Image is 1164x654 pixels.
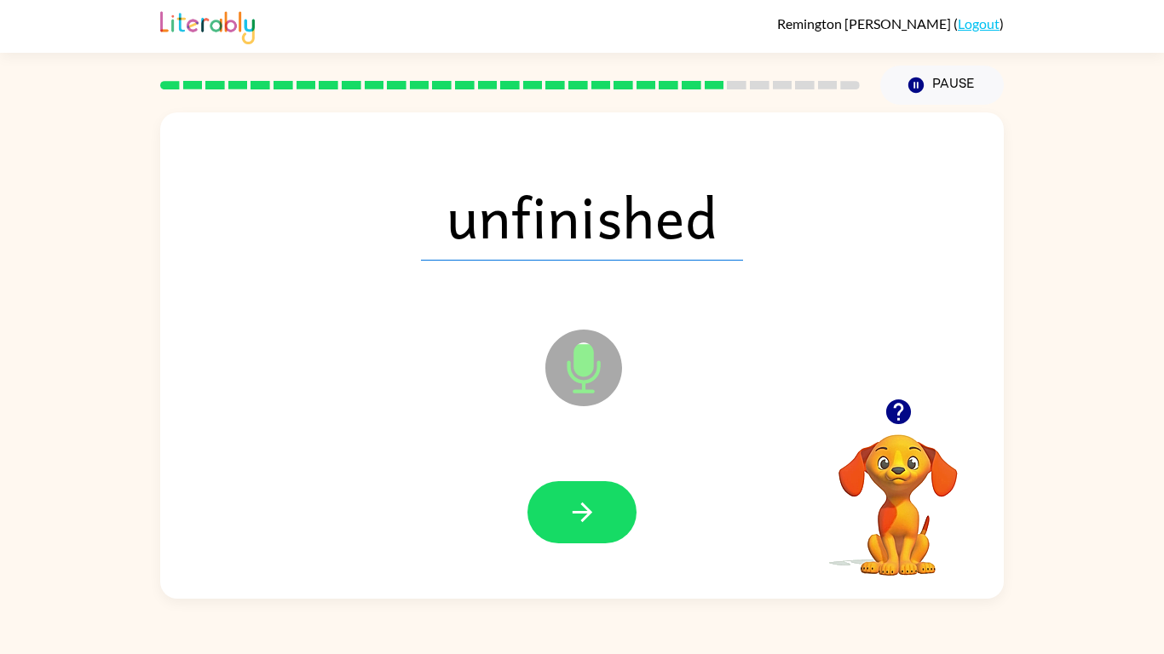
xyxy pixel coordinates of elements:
span: unfinished [421,172,743,261]
div: ( ) [777,15,1004,32]
img: Literably [160,7,255,44]
span: Remington [PERSON_NAME] [777,15,954,32]
a: Logout [958,15,1000,32]
video: Your browser must support playing .mp4 files to use Literably. Please try using another browser. [813,408,983,578]
button: Pause [880,66,1004,105]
